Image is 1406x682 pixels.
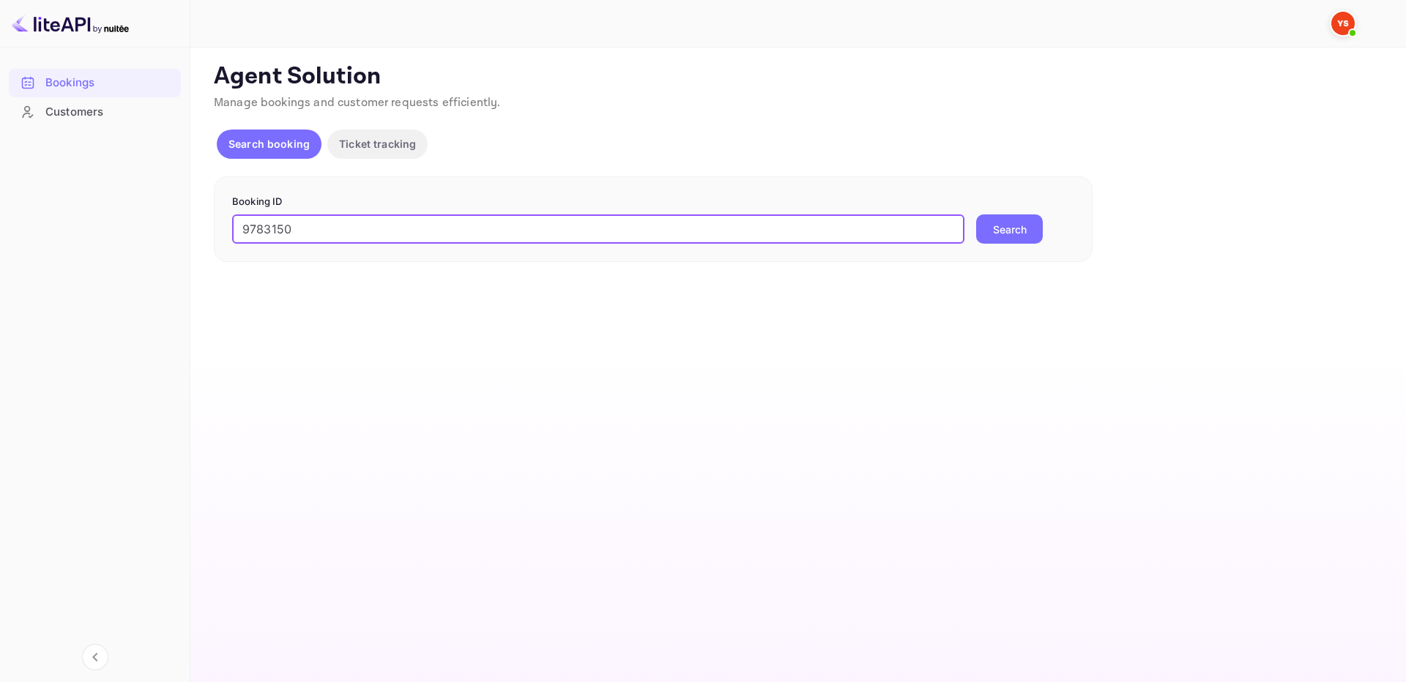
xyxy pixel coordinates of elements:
input: Enter Booking ID (e.g., 63782194) [232,214,964,244]
div: Bookings [45,75,174,91]
img: Yandex Support [1331,12,1355,35]
button: Search [976,214,1043,244]
div: Customers [9,98,181,127]
p: Agent Solution [214,62,1380,91]
span: Manage bookings and customer requests efficiently. [214,95,501,110]
div: Bookings [9,69,181,97]
p: Ticket tracking [339,136,416,151]
p: Booking ID [232,195,1074,209]
a: Customers [9,98,181,125]
a: Bookings [9,69,181,96]
p: Search booking [228,136,310,151]
button: Collapse navigation [82,644,108,670]
img: LiteAPI logo [12,12,129,35]
div: Customers [45,104,174,121]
